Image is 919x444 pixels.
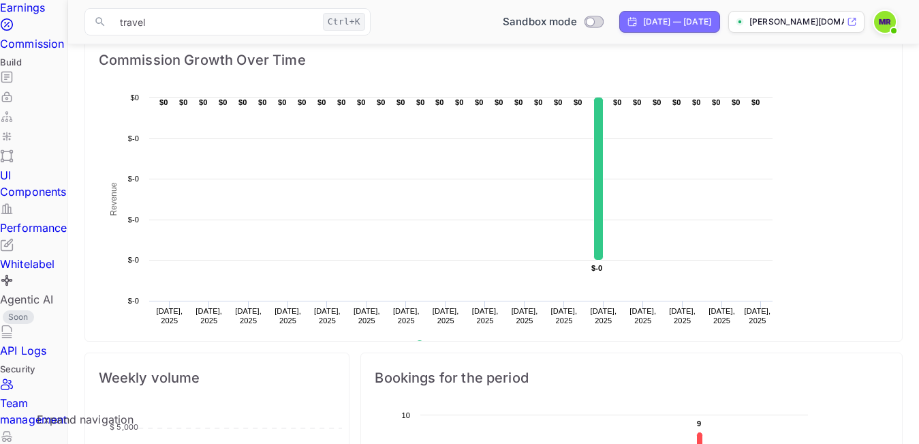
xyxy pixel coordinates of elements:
[416,98,425,106] text: $0
[112,8,317,35] input: Search (e.g. bookings, documentation)
[514,98,523,106] text: $0
[298,98,307,106] text: $0
[323,13,365,31] div: Ctrl+K
[471,307,498,325] text: [DATE], 2025
[354,307,380,325] text: [DATE], 2025
[554,98,563,106] text: $0
[375,367,888,389] span: Bookings for the period
[317,98,326,106] text: $0
[732,98,741,106] text: $0
[749,16,844,28] p: [PERSON_NAME][DOMAIN_NAME]...
[692,98,701,106] text: $0
[99,49,888,71] span: Commission Growth Over Time
[109,182,119,216] text: Revenue
[613,98,622,106] text: $0
[550,307,577,325] text: [DATE], 2025
[744,307,770,325] text: [DATE], 2025
[219,98,228,106] text: $0
[697,419,701,428] text: 9
[337,98,346,106] text: $0
[432,307,458,325] text: [DATE], 2025
[278,98,287,106] text: $0
[99,367,336,389] span: Weekly volume
[708,307,735,325] text: [DATE], 2025
[712,98,721,106] text: $0
[235,307,262,325] text: [DATE], 2025
[495,98,503,106] text: $0
[127,216,138,224] text: $-0
[258,98,267,106] text: $0
[377,98,386,106] text: $0
[196,307,222,325] text: [DATE], 2025
[127,256,138,264] text: $-0
[669,307,696,325] text: [DATE], 2025
[127,134,138,143] text: $-0
[127,297,138,305] text: $-0
[396,98,405,106] text: $0
[156,307,183,325] text: [DATE], 2025
[179,98,188,106] text: $0
[455,98,464,106] text: $0
[633,98,642,106] text: $0
[402,411,411,419] text: 10
[475,98,484,106] text: $0
[503,14,577,30] span: Sandbox mode
[3,311,34,323] span: Soon
[590,307,617,325] text: [DATE], 2025
[672,98,681,106] text: $0
[275,307,301,325] text: [DATE], 2025
[619,11,720,33] div: Click to change the date range period
[751,98,760,106] text: $0
[238,98,247,106] text: $0
[37,411,134,428] div: Expand navigation
[874,11,896,33] img: Moshood Rafiu
[314,307,341,325] text: [DATE], 2025
[199,98,208,106] text: $0
[574,98,582,106] text: $0
[130,93,139,102] text: $0
[511,307,538,325] text: [DATE], 2025
[159,98,168,106] text: $0
[629,307,656,325] text: [DATE], 2025
[127,175,138,183] text: $-0
[591,264,602,272] text: $-0
[643,16,711,28] div: [DATE] — [DATE]
[435,98,444,106] text: $0
[393,307,420,325] text: [DATE], 2025
[429,340,463,350] text: Revenue
[497,14,608,30] div: Switch to Production mode
[653,98,661,106] text: $0
[534,98,543,106] text: $0
[357,98,366,106] text: $0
